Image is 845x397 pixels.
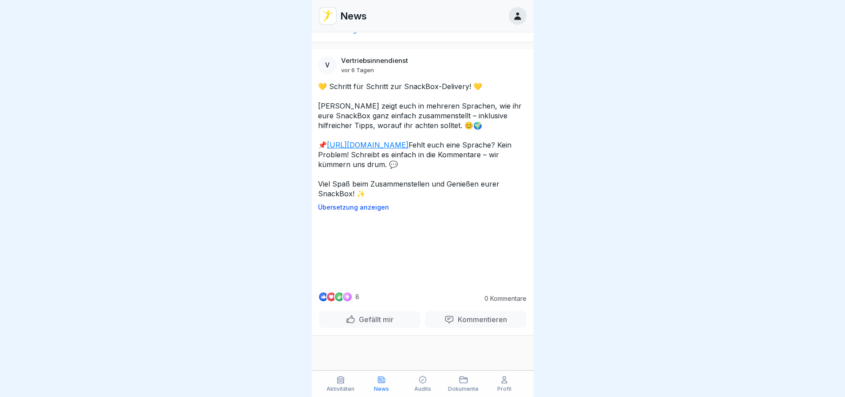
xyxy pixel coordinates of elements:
[341,66,374,74] p: vor 6 Tagen
[318,204,527,211] p: Übersetzung anzeigen
[448,386,479,392] p: Dokumente
[374,386,389,392] p: News
[478,295,527,302] p: 0 Kommentare
[414,386,431,392] p: Audits
[497,386,511,392] p: Profil
[355,315,393,324] p: Gefällt mir
[326,386,354,392] p: Aktivitäten
[327,140,409,149] a: [URL][DOMAIN_NAME]
[341,57,408,65] p: Vertriebsinnendienst
[318,82,527,198] p: 💛 Schritt für Schritt zur SnackBox-Delivery! 💛 [PERSON_NAME] zeigt euch in mehreren Sprachen, wie...
[355,293,359,300] p: 8
[319,8,336,24] img: vd4jgc378hxa8p7qw0fvrl7x.png
[454,315,507,324] p: Kommentieren
[318,56,337,74] div: V
[340,10,367,22] p: News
